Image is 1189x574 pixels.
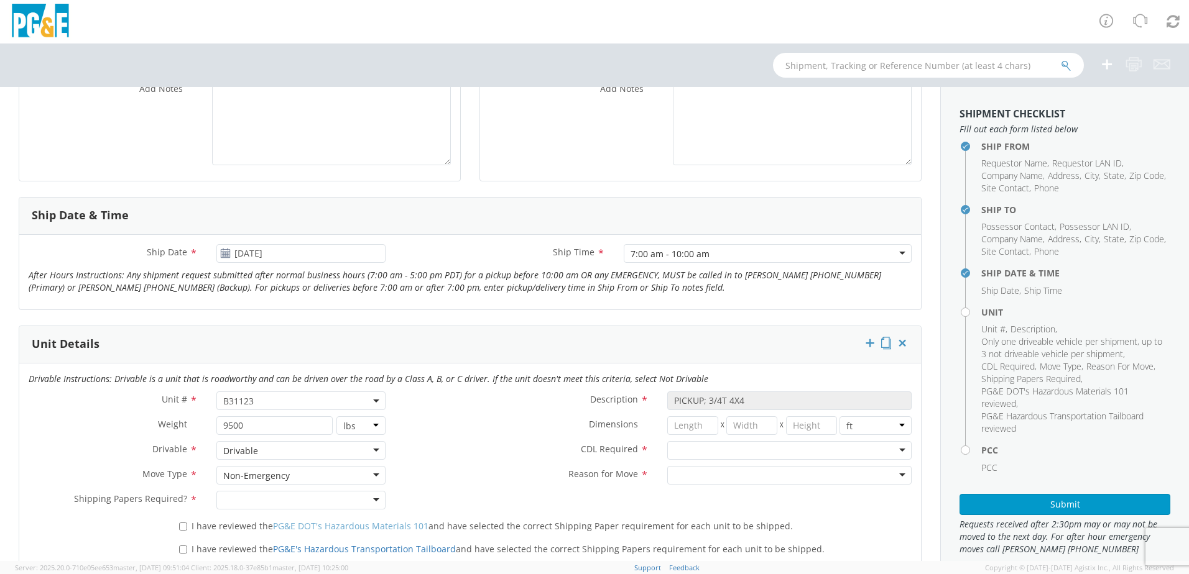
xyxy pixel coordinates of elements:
span: Requestor LAN ID [1052,157,1122,169]
h3: Unit Details [32,338,99,350]
span: Requestor Name [981,157,1047,169]
li: , [1011,323,1057,335]
button: Submit [960,494,1170,515]
span: master, [DATE] 09:51:04 [113,563,189,572]
span: Address [1048,233,1080,245]
span: Company Name [981,233,1043,245]
li: , [1085,170,1101,182]
img: pge-logo-06675f144f4cfa6a6814.png [9,4,72,40]
span: PG&E DOT's Hazardous Materials 101 reviewed [981,385,1129,409]
span: Site Contact [981,245,1029,257]
span: Move Type [1040,360,1081,372]
h4: Unit [981,307,1170,317]
span: Reason For Move [1086,360,1154,372]
li: , [981,170,1045,182]
li: , [981,323,1007,335]
span: I have reviewed the and have selected the correct Shipping Papers requirement for each unit to be... [192,543,825,555]
span: Ship Time [553,246,594,258]
i: Drivable Instructions: Drivable is a unit that is roadworthy and can be driven over the road by a... [29,373,708,385]
span: Description [590,393,638,405]
span: City [1085,170,1099,181]
h4: Ship To [981,205,1170,214]
input: Width [726,416,777,435]
span: I have reviewed the and have selected the correct Shipping Paper requirement for each unit to be ... [192,520,793,532]
span: Move Type [142,468,187,480]
li: , [1129,170,1166,182]
span: Add Notes [139,83,183,94]
span: Server: 2025.20.0-710e05ee653 [15,563,189,572]
span: Shipping Papers Required [981,373,1081,385]
span: Drivable [152,443,187,455]
li: , [981,385,1167,410]
span: Client: 2025.18.0-37e85b1 [191,563,348,572]
a: PG&E DOT's Hazardous Materials 101 [273,520,428,532]
li: , [981,360,1037,373]
span: Site Contact [981,182,1029,194]
li: , [1104,170,1126,182]
li: , [981,233,1045,245]
span: Shipping Papers Required? [74,493,187,504]
li: , [1048,233,1081,245]
span: Address [1048,170,1080,181]
li: , [981,245,1031,258]
li: , [981,221,1057,233]
i: After Hours Instructions: Any shipment request submitted after normal business hours (7:00 am - 5... [29,269,881,293]
input: Length [667,416,718,435]
span: State [1104,233,1124,245]
div: 7:00 am - 10:00 am [631,248,710,260]
span: Description [1011,323,1055,335]
li: , [1060,221,1131,233]
input: I have reviewed thePG&E DOT's Hazardous Materials 101and have selected the correct Shipping Paper... [179,522,187,531]
input: I have reviewed thePG&E's Hazardous Transportation Tailboardand have selected the correct Shippin... [179,545,187,553]
span: CDL Required [981,360,1035,372]
span: PCC [981,462,997,473]
li: , [1085,233,1101,245]
span: Phone [1034,245,1059,257]
span: Reason for Move [568,468,638,480]
h4: Ship From [981,142,1170,151]
span: CDL Required [581,443,638,455]
span: Zip Code [1129,170,1164,181]
li: , [1104,233,1126,245]
strong: Shipment Checklist [960,107,1065,121]
a: PG&E's Hazardous Transportation Tailboard [273,543,456,555]
span: Ship Date [981,285,1019,296]
input: Height [786,416,837,435]
li: , [981,157,1049,170]
span: B31123 [223,395,379,407]
span: Phone [1034,182,1059,194]
li: , [1048,170,1081,182]
span: Fill out each form listed below [960,123,1170,135]
span: State [1104,170,1124,181]
span: Weight [158,418,187,430]
span: Ship Time [1024,285,1062,296]
span: X [718,416,727,435]
span: Requests received after 2:30pm may or may not be moved to the next day. For after hour emergency ... [960,518,1170,555]
span: Copyright © [DATE]-[DATE] Agistix Inc., All Rights Reserved [985,563,1174,573]
span: Add Notes [600,83,644,94]
span: Unit # [981,323,1006,335]
span: Possessor LAN ID [1060,221,1129,232]
li: , [1086,360,1155,373]
h3: Ship Date & Time [32,209,129,222]
a: Feedback [669,563,700,572]
span: Ship Date [147,246,187,258]
a: Support [634,563,661,572]
div: Non-Emergency [223,470,290,482]
span: PG&E Hazardous Transportation Tailboard reviewed [981,410,1144,434]
span: Dimensions [589,418,638,430]
li: , [981,182,1031,194]
div: Drivable [223,445,258,457]
span: Unit # [162,393,187,405]
span: Only one driveable vehicle per shipment, up to 3 not driveable vehicle per shipment [981,335,1162,360]
h4: PCC [981,445,1170,455]
h4: Ship Date & Time [981,268,1170,278]
li: , [1129,233,1166,245]
span: Possessor Contact [981,221,1055,232]
li: , [981,285,1021,297]
li: , [1040,360,1083,373]
span: B31123 [216,391,386,410]
span: Company Name [981,170,1043,181]
input: Shipment, Tracking or Reference Number (at least 4 chars) [773,53,1084,78]
li: , [981,373,1083,385]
